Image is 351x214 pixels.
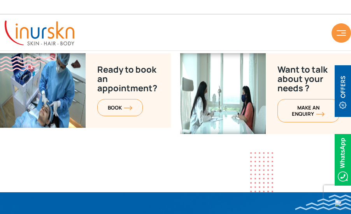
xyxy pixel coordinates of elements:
[335,65,351,117] img: offerBt
[316,112,325,117] img: orange-arrow
[337,30,346,36] img: hamLine.svg
[180,53,266,134] img: Ready-to-book
[97,99,143,116] a: BOOKorange-arrow
[277,99,340,122] a: MAKE AN enquiryorange-arrow
[97,65,160,93] p: Ready to book an appointment?
[295,195,351,210] img: bluewave
[277,65,340,93] p: Want to talk about your needs ?
[292,104,325,117] span: MAKE AN enquiry
[5,21,74,45] img: inurskn-logo
[335,134,351,186] img: Whatsappicon
[250,152,273,192] img: dotes1
[335,155,351,164] a: Whatsappicon
[124,106,132,110] img: orange-arrow
[108,104,132,111] span: BOOK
